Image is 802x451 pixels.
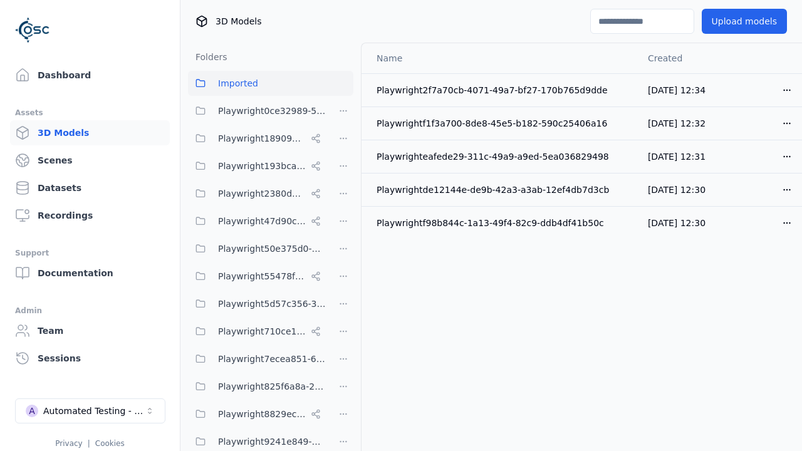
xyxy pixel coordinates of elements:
span: 3D Models [216,15,261,28]
div: A [26,405,38,417]
a: Team [10,318,170,343]
span: Playwright2380d3f5-cebf-494e-b965-66be4d67505e [218,186,306,201]
span: [DATE] 12:32 [648,118,706,128]
div: Admin [15,303,165,318]
a: Datasets [10,175,170,200]
th: Name [362,43,638,73]
button: Playwright0ce32989-52d0-45cf-b5b9-59d5033d313a [188,98,326,123]
th: Created [638,43,721,73]
button: Playwright47d90cf2-c635-4353-ba3b-5d4538945666 [188,209,326,234]
button: Playwright8829ec83-5e68-4376-b984-049061a310ed [188,402,326,427]
a: Cookies [95,439,125,448]
a: Scenes [10,148,170,173]
span: Playwright9241e849-7ba1-474f-9275-02cfa81d37fc [218,434,326,449]
button: Playwright50e375d0-6f38-48a7-96e0-b0dcfa24b72f [188,236,326,261]
a: 3D Models [10,120,170,145]
span: Playwright55478f86-28dc-49b8-8d1f-c7b13b14578c [218,269,306,284]
a: Documentation [10,261,170,286]
span: Playwright7ecea851-649a-419a-985e-fcff41a98b20 [218,351,326,366]
button: Playwright18909032-8d07-45c5-9c81-9eec75d0b16b [188,126,326,151]
div: Playwrightde12144e-de9b-42a3-a3ab-12ef4db7d3cb [377,184,628,196]
a: Privacy [55,439,82,448]
button: Playwright825f6a8a-2a7a-425c-94f7-650318982f69 [188,374,326,399]
span: Playwright0ce32989-52d0-45cf-b5b9-59d5033d313a [218,103,326,118]
button: Upload models [702,9,787,34]
div: Playwright2f7a70cb-4071-49a7-bf27-170b765d9dde [377,84,628,96]
span: Playwright18909032-8d07-45c5-9c81-9eec75d0b16b [218,131,306,146]
button: Playwright7ecea851-649a-419a-985e-fcff41a98b20 [188,346,326,371]
a: Dashboard [10,63,170,88]
button: Playwright55478f86-28dc-49b8-8d1f-c7b13b14578c [188,264,326,289]
span: [DATE] 12:31 [648,152,706,162]
h3: Folders [188,51,227,63]
span: [DATE] 12:30 [648,218,706,228]
span: Playwright5d57c356-39f7-47ed-9ab9-d0409ac6cddc [218,296,326,311]
div: Assets [15,105,165,120]
span: Playwright50e375d0-6f38-48a7-96e0-b0dcfa24b72f [218,241,326,256]
span: Playwright193bca0e-57fa-418d-8ea9-45122e711dc7 [218,158,306,174]
div: Playwrightf98b844c-1a13-49f4-82c9-ddb4df41b50c [377,217,628,229]
button: Select a workspace [15,398,165,423]
button: Playwright710ce123-85fd-4f8c-9759-23c3308d8830 [188,319,326,344]
span: [DATE] 12:30 [648,185,706,195]
div: Playwrighteafede29-311c-49a9-a9ed-5ea036829498 [377,150,628,163]
span: Playwright825f6a8a-2a7a-425c-94f7-650318982f69 [218,379,326,394]
div: Automated Testing - Playwright [43,405,145,417]
button: Imported [188,71,353,96]
a: Sessions [10,346,170,371]
span: Playwright710ce123-85fd-4f8c-9759-23c3308d8830 [218,324,306,339]
button: Playwright2380d3f5-cebf-494e-b965-66be4d67505e [188,181,326,206]
span: [DATE] 12:34 [648,85,706,95]
div: Playwrightf1f3a700-8de8-45e5-b182-590c25406a16 [377,117,628,130]
span: Playwright47d90cf2-c635-4353-ba3b-5d4538945666 [218,214,306,229]
div: Support [15,246,165,261]
img: Logo [15,13,50,48]
button: Playwright193bca0e-57fa-418d-8ea9-45122e711dc7 [188,153,326,179]
button: Playwright5d57c356-39f7-47ed-9ab9-d0409ac6cddc [188,291,326,316]
span: Playwright8829ec83-5e68-4376-b984-049061a310ed [218,407,306,422]
span: | [88,439,90,448]
span: Imported [218,76,258,91]
a: Recordings [10,203,170,228]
